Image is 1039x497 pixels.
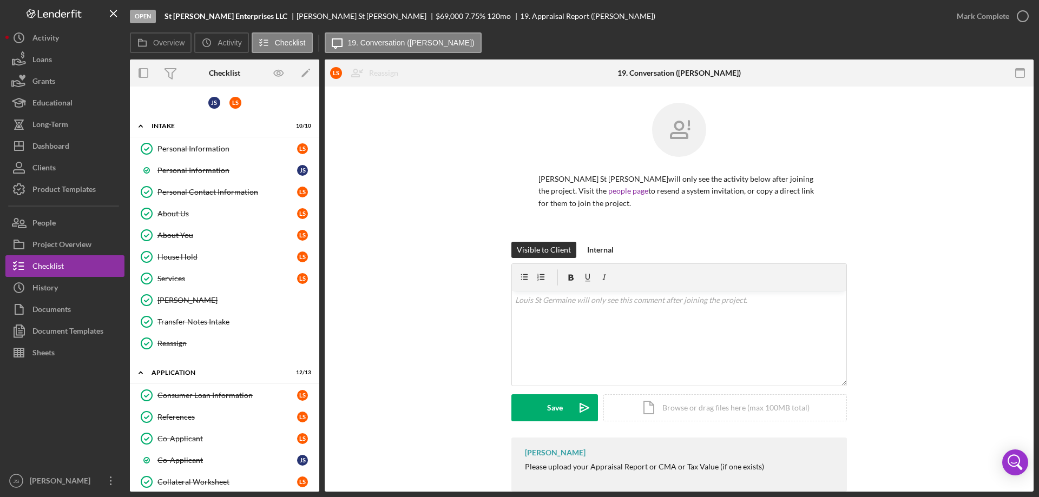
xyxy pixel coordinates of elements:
div: About You [157,231,297,240]
div: L S [297,187,308,197]
button: Document Templates [5,320,124,342]
button: Internal [582,242,619,258]
div: Dashboard [32,135,69,160]
div: [PERSON_NAME] [525,448,586,457]
a: ServicesLS [135,268,314,289]
div: Collateral Worksheet [157,478,297,486]
div: People [32,212,56,236]
a: About YouLS [135,224,314,246]
button: Clients [5,157,124,178]
a: people page [608,186,648,195]
div: Grants [32,70,55,95]
button: LSReassign [325,62,409,84]
div: Checklist [209,69,240,77]
div: Reassign [369,62,398,84]
div: Consumer Loan Information [157,391,297,400]
a: Consumer Loan InformationLS [135,385,314,406]
div: Project Overview [32,234,91,258]
div: House Hold [157,253,297,261]
div: L S [297,208,308,219]
div: L S [330,67,342,79]
div: L S [297,273,308,284]
div: J S [208,97,220,109]
div: 7.75 % [465,12,485,21]
div: 10 / 10 [292,123,311,129]
div: Open Intercom Messenger [1002,449,1028,475]
a: [PERSON_NAME] [135,289,314,311]
a: Personal InformationLS [135,138,314,160]
span: $69,000 [436,11,463,21]
div: L S [297,412,308,422]
div: 19. Appraisal Report ([PERSON_NAME]) [520,12,655,21]
label: Activity [218,38,241,47]
div: 19. Conversation ([PERSON_NAME]) [617,69,741,77]
div: Reassign [157,339,313,348]
div: J S [297,165,308,176]
div: Save [547,394,563,421]
div: History [32,277,58,301]
button: Project Overview [5,234,124,255]
div: References [157,413,297,421]
button: Checklist [252,32,313,53]
div: Personal Information [157,166,297,175]
button: Visible to Client [511,242,576,258]
div: Long-Term [32,114,68,138]
a: Personal Contact InformationLS [135,181,314,203]
a: House HoldLS [135,246,314,268]
div: [PERSON_NAME] St [PERSON_NAME] [297,12,436,21]
div: Product Templates [32,178,96,203]
div: Internal [587,242,614,258]
div: Co-Applicant [157,456,297,465]
button: Documents [5,299,124,320]
a: Collateral WorksheetLS [135,471,314,493]
a: ReferencesLS [135,406,314,428]
div: Personal Contact Information [157,188,297,196]
div: [PERSON_NAME] [157,296,313,304]
div: [PERSON_NAME] [27,470,97,494]
div: J S [297,455,308,466]
div: Transfer Notes Intake [157,317,313,326]
p: [PERSON_NAME] St [PERSON_NAME] will only see the activity below after joining the project. Visit ... [538,173,820,209]
button: Dashboard [5,135,124,157]
div: L S [297,390,308,401]
label: Overview [153,38,185,47]
div: Intake [152,123,284,129]
button: Educational [5,92,124,114]
a: Co-ApplicantJS [135,449,314,471]
div: L S [297,230,308,241]
div: Personal Information [157,144,297,153]
button: JS[PERSON_NAME] [5,470,124,492]
b: St [PERSON_NAME] Enterprises LLC [165,12,287,21]
button: Long-Term [5,114,124,135]
div: Clients [32,157,56,181]
div: L S [297,143,308,154]
div: Loans [32,49,52,73]
button: Grants [5,70,124,92]
div: Mark Complete [957,5,1009,27]
div: Documents [32,299,71,323]
div: Document Templates [32,320,103,344]
label: 19. Conversation ([PERSON_NAME]) [348,38,475,47]
button: Overview [130,32,192,53]
div: Activity [32,27,59,51]
button: People [5,212,124,234]
div: Educational [32,92,73,116]
button: Checklist [5,255,124,277]
div: L S [297,433,308,444]
a: Loans [5,49,124,70]
div: Open [130,10,156,23]
div: 12 / 13 [292,369,311,376]
div: L S [297,476,308,487]
a: Co-ApplicantLS [135,428,314,449]
label: Checklist [275,38,306,47]
a: History [5,277,124,299]
a: Transfer Notes Intake [135,311,314,333]
div: L S [297,251,308,262]
button: Product Templates [5,178,124,200]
